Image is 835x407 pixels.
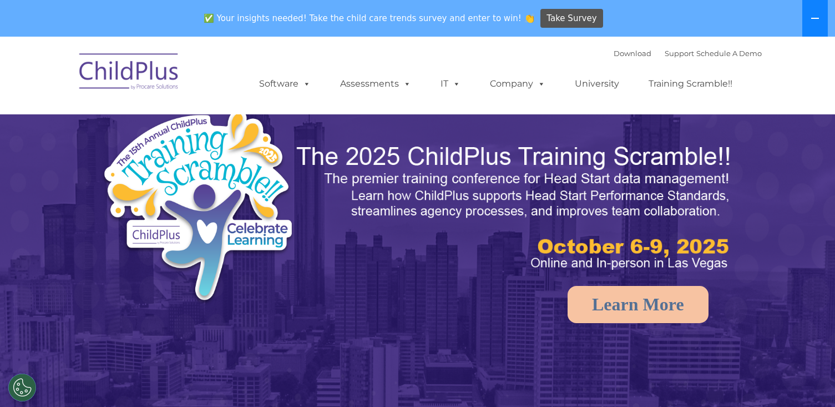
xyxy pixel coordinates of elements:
a: Take Survey [540,9,603,28]
a: Learn More [568,286,709,323]
a: Software [248,73,322,95]
a: Company [479,73,556,95]
span: Take Survey [546,9,596,28]
a: University [564,73,630,95]
img: ChildPlus by Procare Solutions [74,46,185,101]
span: Phone number [154,119,201,127]
font: | [614,49,762,58]
a: Assessments [329,73,422,95]
span: ✅ Your insights needed! Take the child care trends survey and enter to win! 👏 [199,7,539,29]
a: Support [665,49,694,58]
a: Download [614,49,651,58]
span: Last name [154,73,188,82]
a: Schedule A Demo [696,49,762,58]
a: Training Scramble!! [637,73,743,95]
button: Cookies Settings [8,374,36,401]
a: IT [429,73,472,95]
